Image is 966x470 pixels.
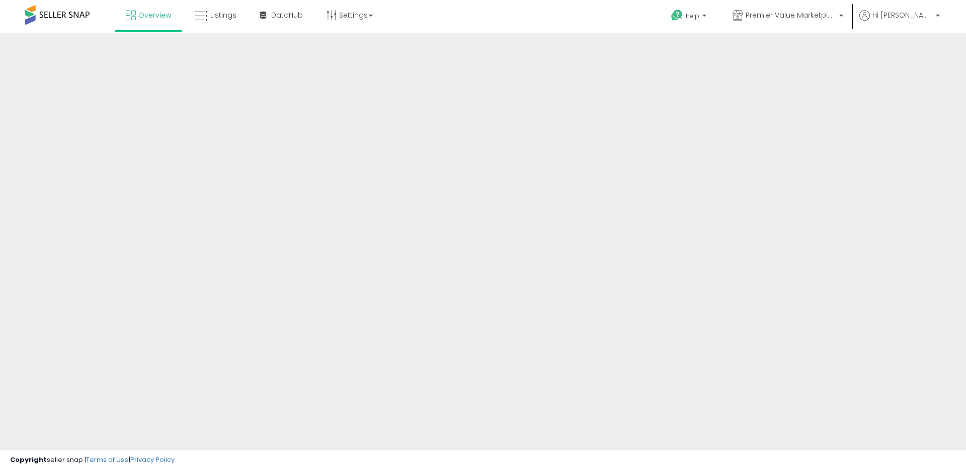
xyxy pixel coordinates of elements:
[671,9,683,22] i: Get Help
[210,10,236,20] span: Listings
[859,10,940,33] a: Hi [PERSON_NAME]
[271,10,303,20] span: DataHub
[138,10,171,20] span: Overview
[663,2,716,33] a: Help
[686,12,699,20] span: Help
[872,10,933,20] span: Hi [PERSON_NAME]
[746,10,836,20] span: Premier Value Marketplace LLC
